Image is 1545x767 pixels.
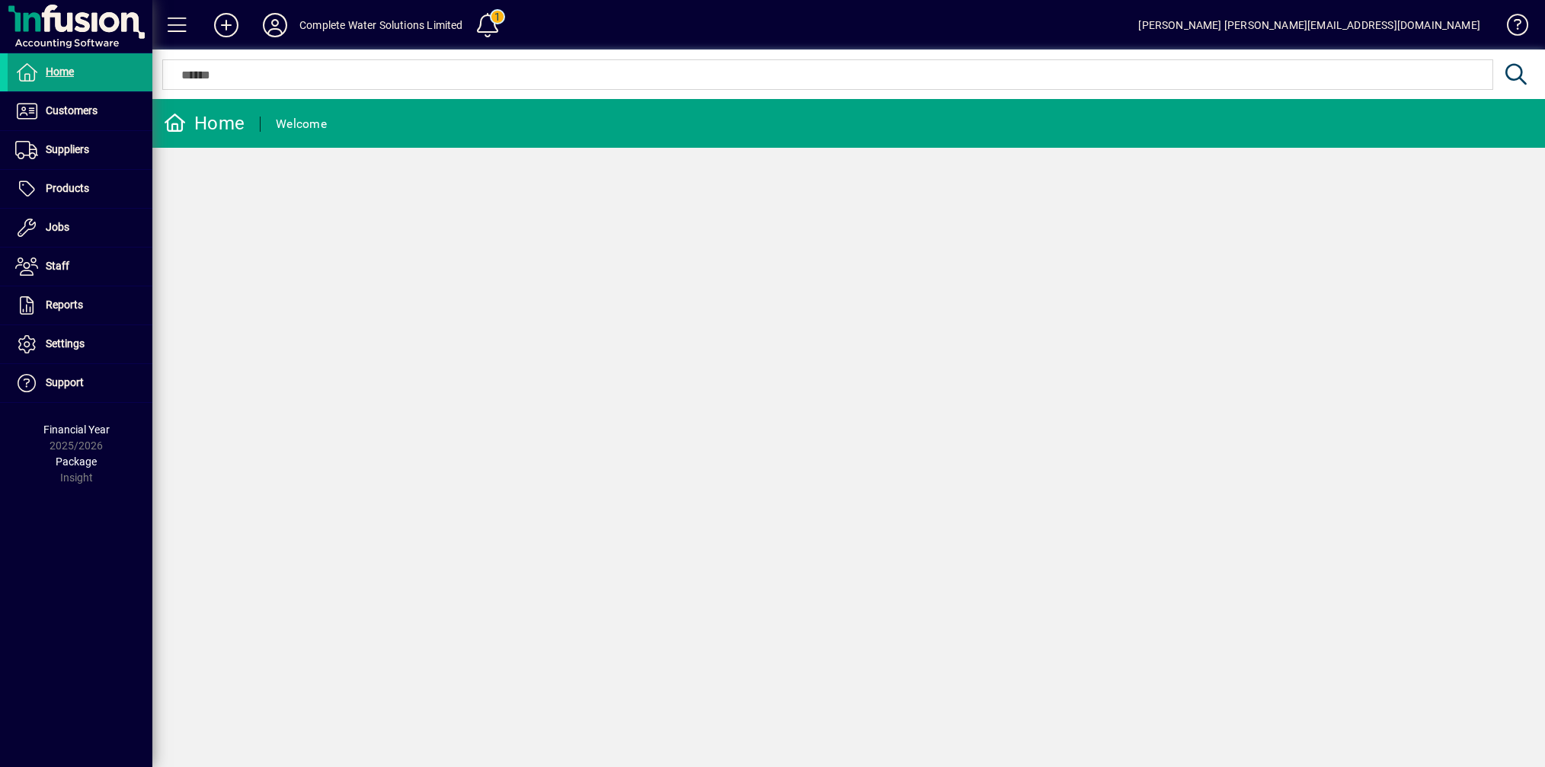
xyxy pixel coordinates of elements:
[8,364,152,402] a: Support
[1495,3,1526,53] a: Knowledge Base
[276,112,327,136] div: Welcome
[46,337,85,350] span: Settings
[56,455,97,468] span: Package
[1138,13,1480,37] div: [PERSON_NAME] [PERSON_NAME][EMAIL_ADDRESS][DOMAIN_NAME]
[43,423,110,436] span: Financial Year
[299,13,463,37] div: Complete Water Solutions Limited
[46,182,89,194] span: Products
[46,299,83,311] span: Reports
[46,66,74,78] span: Home
[164,111,245,136] div: Home
[8,92,152,130] a: Customers
[46,221,69,233] span: Jobs
[8,131,152,169] a: Suppliers
[8,286,152,324] a: Reports
[8,170,152,208] a: Products
[8,209,152,247] a: Jobs
[46,143,89,155] span: Suppliers
[8,325,152,363] a: Settings
[46,376,84,388] span: Support
[202,11,251,39] button: Add
[251,11,299,39] button: Profile
[8,248,152,286] a: Staff
[46,260,69,272] span: Staff
[46,104,98,117] span: Customers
